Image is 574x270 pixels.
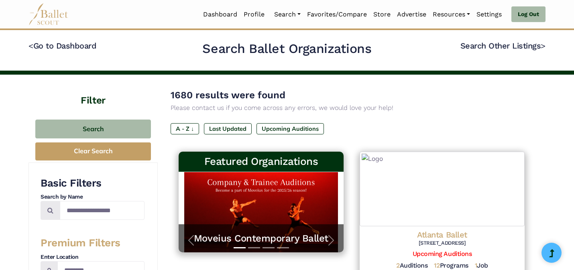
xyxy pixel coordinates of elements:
[248,243,260,252] button: Slide 2
[413,250,472,258] a: Upcoming Auditions
[434,262,440,269] span: 12
[370,6,394,23] a: Store
[475,262,477,269] span: 1
[271,6,304,23] a: Search
[511,6,546,22] a: Log Out
[204,123,252,134] label: Last Updated
[366,229,518,240] h4: Atlanta Ballet
[360,152,525,226] img: Logo
[171,103,533,113] p: Please contact us if you come across any errors, we would love your help!
[200,6,240,23] a: Dashboard
[171,89,285,101] span: 1680 results were found
[396,262,427,270] h5: Auditions
[35,120,151,138] button: Search
[394,6,429,23] a: Advertise
[473,6,505,23] a: Settings
[41,177,145,190] h3: Basic Filters
[28,41,33,51] code: <
[234,243,246,252] button: Slide 1
[41,253,145,261] h4: Enter Location
[185,155,337,168] h3: Featured Organizations
[304,6,370,23] a: Favorites/Compare
[475,262,488,270] h5: Job
[187,232,336,245] a: Moveius Contemporary Ballet
[396,262,400,269] span: 2
[171,123,199,134] label: A - Z ↓
[202,41,371,57] h2: Search Ballet Organizations
[41,193,145,201] h4: Search by Name
[240,6,268,23] a: Profile
[366,240,518,247] h6: [STREET_ADDRESS]
[41,236,145,250] h3: Premium Filters
[277,243,289,252] button: Slide 4
[28,75,158,108] h4: Filter
[460,41,546,51] a: Search Other Listings>
[429,6,473,23] a: Resources
[28,41,96,51] a: <Go to Dashboard
[263,243,275,252] button: Slide 3
[256,123,324,134] label: Upcoming Auditions
[434,262,468,270] h5: Programs
[541,41,546,51] code: >
[60,201,145,220] input: Search by names...
[35,142,151,160] button: Clear Search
